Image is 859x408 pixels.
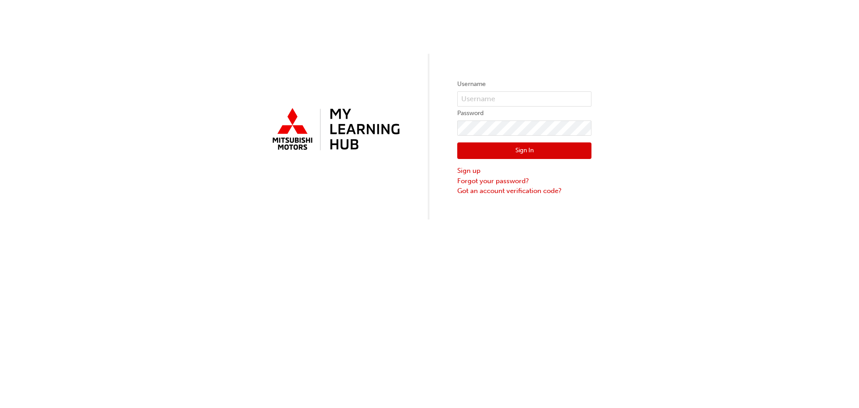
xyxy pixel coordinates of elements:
button: Sign In [457,142,591,159]
img: mmal [268,104,402,155]
label: Username [457,79,591,90]
input: Username [457,91,591,107]
a: Sign up [457,166,591,176]
a: Got an account verification code? [457,186,591,196]
label: Password [457,108,591,119]
a: Forgot your password? [457,176,591,186]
